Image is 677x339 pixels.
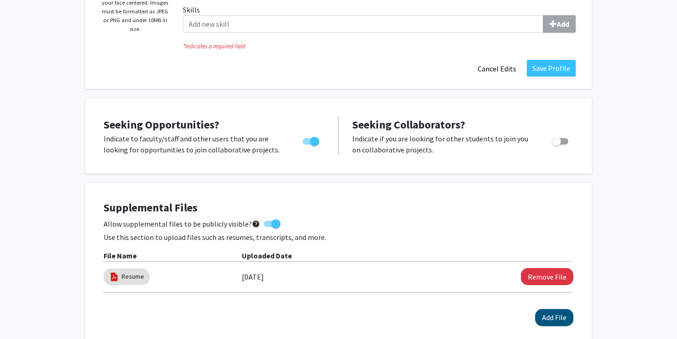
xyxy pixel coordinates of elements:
iframe: Chat [7,298,39,332]
mat-icon: help [252,218,260,229]
label: Skills [183,4,576,33]
button: Cancel Edits [472,60,522,77]
button: Remove Resume File [521,268,573,285]
i: Indicates a required field [183,42,576,51]
button: Skills [543,15,576,33]
a: Resume [122,272,144,281]
b: Add [557,19,569,29]
div: Toggle [299,133,324,147]
span: Allow supplemental files to be publicly visible? [104,218,260,229]
b: File Name [104,251,137,260]
button: Save Profile [527,60,576,76]
img: pdf_icon.png [109,272,119,282]
p: Indicate if you are looking for other students to join you on collaborative projects. [352,133,534,155]
label: [DATE] [242,269,264,285]
p: Use this section to upload files such as resumes, transcripts, and more. [104,232,573,243]
h4: Supplemental Files [104,201,573,215]
p: Indicate to faculty/staff and other users that you are looking for opportunities to join collabor... [104,133,285,155]
span: Seeking Opportunities? [104,117,219,132]
button: Add File [535,309,573,326]
input: SkillsAdd [183,15,543,33]
div: Toggle [548,133,573,147]
span: Seeking Collaborators? [352,117,465,132]
b: Uploaded Date [242,251,292,260]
